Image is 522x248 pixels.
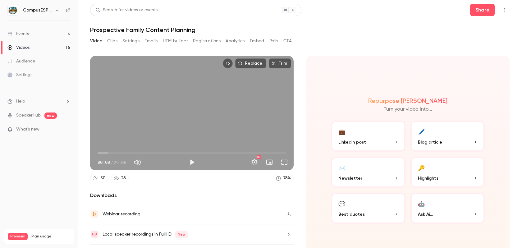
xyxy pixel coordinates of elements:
[175,231,188,238] span: New
[235,58,266,68] button: Replace
[107,36,117,46] button: Clips
[338,163,345,172] div: ✉️
[331,193,405,224] button: 💬Best quotes
[7,58,35,64] div: Audience
[269,58,291,68] button: Trim
[410,157,485,188] button: 🔑Highlights
[338,175,362,181] span: Newsletter
[283,36,292,46] button: CTA
[418,211,433,218] span: Ask Ai...
[410,121,485,152] button: 🖊️Blog article
[16,98,25,105] span: Help
[418,139,442,145] span: Blog article
[338,211,365,218] span: Best quotes
[144,36,158,46] button: Emails
[103,231,188,238] div: Local speaker recordings in FullHD
[338,127,345,136] div: 💼
[8,5,18,15] img: CampusESP Academy
[7,72,32,78] div: Settings
[410,193,485,224] button: 🤖Ask Ai...
[114,159,126,166] span: 29:06
[283,175,291,181] div: 78 %
[90,36,102,46] button: Video
[63,127,70,132] iframe: Noticeable Trigger
[103,210,140,218] div: Webinar recording
[193,36,221,46] button: Registrations
[16,126,39,133] span: What's new
[98,159,126,166] div: 00:00
[250,36,264,46] button: Embed
[90,174,108,182] a: 50
[111,159,113,166] span: /
[248,156,261,168] button: Settings
[111,174,129,182] a: 28
[263,156,276,168] button: Turn on miniplayer
[98,159,110,166] span: 00:00
[273,174,294,182] a: 78%
[186,156,198,168] button: Play
[470,4,495,16] button: Share
[278,156,291,168] button: Full screen
[338,199,345,209] div: 💬
[95,7,158,13] div: Search for videos or events
[122,36,140,46] button: Settings
[257,155,261,159] div: HD
[368,97,447,104] h2: Repurpose [PERSON_NAME]
[384,106,432,113] p: Turn your video into...
[16,112,41,119] a: SpeakerHub
[338,139,366,145] span: LinkedIn post
[8,233,28,240] span: Premium
[7,44,30,51] div: Videos
[23,7,52,13] h6: CampusESP Academy
[418,175,438,181] span: Highlights
[223,58,233,68] button: Embed video
[418,199,425,209] div: 🤖
[131,156,144,168] button: Mute
[418,127,425,136] div: 🖊️
[226,36,245,46] button: Analytics
[44,113,57,119] span: new
[90,26,510,34] h1: Prospective Family Content Planning
[500,5,510,15] button: Top Bar Actions
[163,36,188,46] button: UTM builder
[269,36,278,46] button: Polls
[331,157,405,188] button: ✉️Newsletter
[7,31,29,37] div: Events
[100,175,106,181] div: 50
[31,234,70,239] span: Plan usage
[418,163,425,172] div: 🔑
[90,192,294,199] h2: Downloads
[331,121,405,152] button: 💼LinkedIn post
[121,175,126,181] div: 28
[7,98,70,105] li: help-dropdown-opener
